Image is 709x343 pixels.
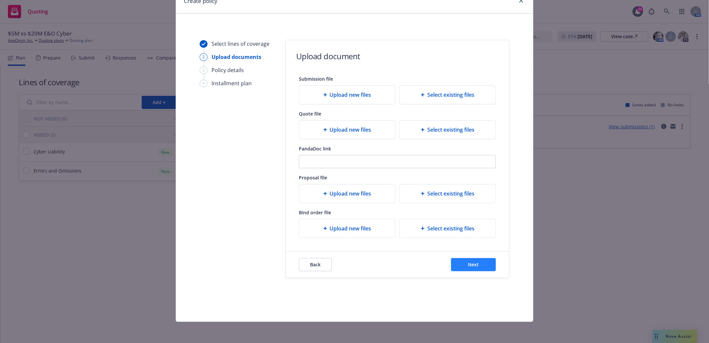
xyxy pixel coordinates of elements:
[330,224,371,232] span: Upload new files
[200,53,208,61] div: 2
[330,91,371,99] span: Upload new files
[399,184,496,203] div: Select existing files
[310,261,321,268] span: Back
[399,120,496,139] div: Select existing files
[212,66,244,74] div: Policy details
[330,190,371,198] span: Upload new files
[427,190,474,198] span: Select existing files
[299,85,395,104] div: Upload new files
[299,120,395,139] div: Upload new files
[200,66,208,74] div: 3
[299,76,333,82] span: Submission file
[212,40,269,48] div: Select lines of coverage
[299,258,332,271] button: Back
[299,111,321,117] span: Quote file
[399,85,496,104] div: Select existing files
[299,145,331,152] span: PandaDoc link
[299,184,395,203] div: Upload new files
[427,91,474,99] span: Select existing files
[200,80,208,87] div: 4
[330,126,371,134] span: Upload new files
[299,209,331,216] span: Bind order file
[296,51,360,62] h1: Upload document
[299,174,327,181] span: Proposal file
[399,219,496,238] div: Select existing files
[427,126,474,134] span: Select existing files
[299,219,395,238] div: Upload new files
[212,79,252,87] div: Installment plan
[451,258,496,271] button: Next
[212,53,261,61] div: Upload documents
[468,261,479,268] span: Next
[427,224,474,232] span: Select existing files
